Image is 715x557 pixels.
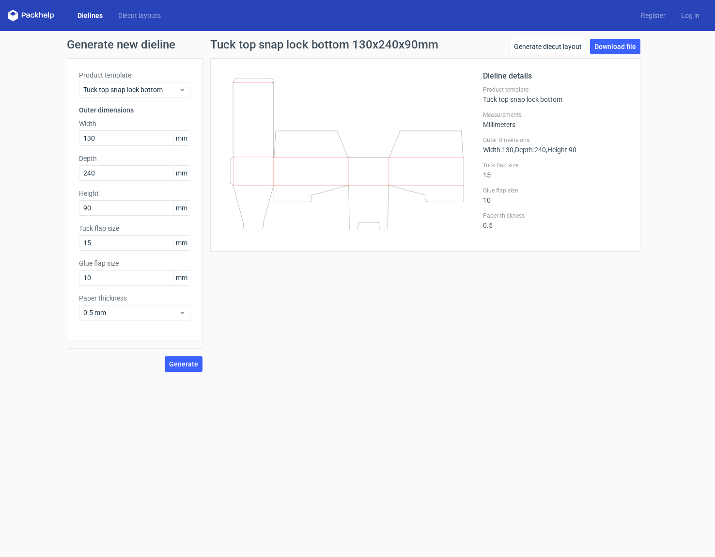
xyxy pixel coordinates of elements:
a: Generate diecut layout [510,39,586,54]
label: Glue flap size [79,258,190,268]
span: Width : 130 [483,146,513,154]
label: Width [79,119,190,128]
a: Log in [673,11,707,20]
label: Glue flap size [483,187,628,194]
label: Paper thickness [483,212,628,220]
h2: Dieline details [483,70,628,82]
div: Millimeters [483,111,628,128]
button: Generate [165,356,202,372]
div: 0.5 [483,212,628,229]
h1: Tuck top snap lock bottom 130x240x90mm [210,39,438,50]
label: Product template [483,86,628,94]
div: 15 [483,161,628,179]
span: mm [173,236,190,250]
label: Product template [79,70,190,80]
span: 0.5 mm [83,308,179,318]
label: Paper thickness [79,293,190,303]
label: Tuck flap size [483,161,628,169]
a: Dielines [70,11,110,20]
label: Outer Dimensions [483,136,628,144]
a: Register [633,11,673,20]
span: , Height : 90 [546,146,576,154]
label: Tuck flap size [79,223,190,233]
label: Height [79,189,190,198]
label: Measurements [483,111,628,119]
span: Generate [169,361,198,367]
span: Tuck top snap lock bottom [83,85,179,95]
h1: Generate new dieline [67,39,648,50]
a: Download file [590,39,640,54]
a: Diecut layouts [110,11,169,20]
div: 10 [483,187,628,204]
label: Depth [79,154,190,163]
span: , Depth : 240 [513,146,546,154]
span: mm [173,131,190,145]
span: mm [173,201,190,215]
span: mm [173,166,190,180]
span: mm [173,271,190,285]
h3: Outer dimensions [79,105,190,115]
div: Tuck top snap lock bottom [483,86,628,103]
